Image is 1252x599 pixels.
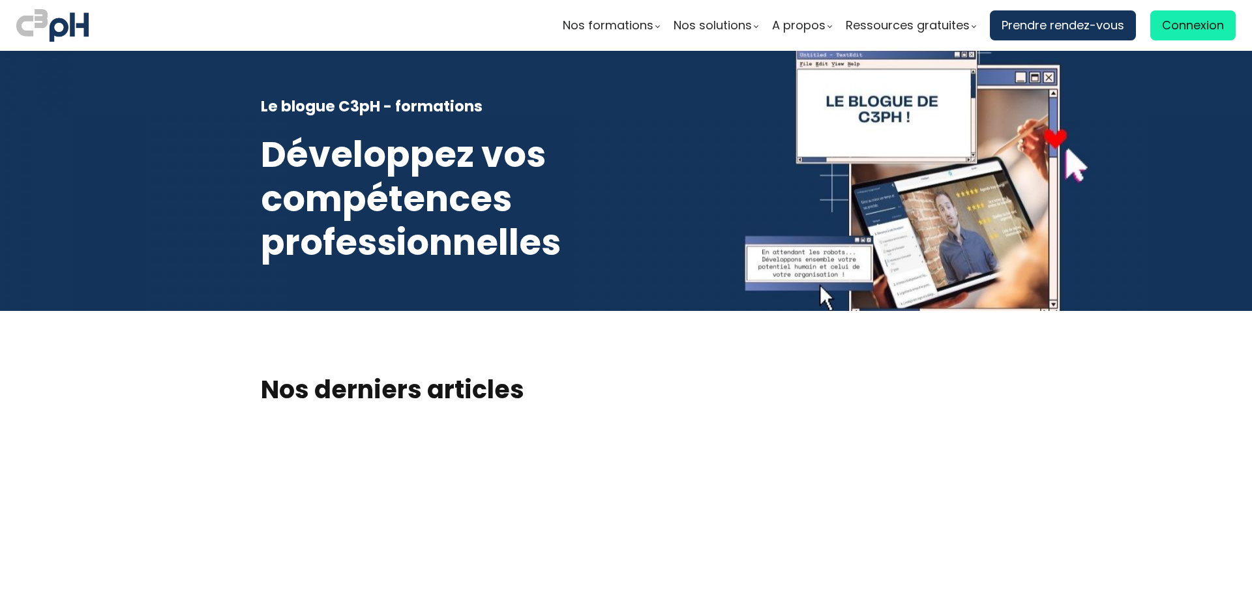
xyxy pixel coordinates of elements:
[261,373,991,406] h2: Nos derniers articles
[990,10,1136,40] a: Prendre rendez-vous
[563,16,653,35] span: Nos formations
[261,133,604,265] h1: Développez vos compétences professionnelles
[16,7,89,44] img: logo C3PH
[674,16,752,35] span: Nos solutions
[772,16,826,35] span: A propos
[846,16,970,35] span: Ressources gratuites
[1002,16,1124,35] span: Prendre rendez-vous
[261,96,604,117] h2: Le blogue C3pH - formations
[1150,10,1236,40] a: Connexion
[1162,16,1224,35] span: Connexion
